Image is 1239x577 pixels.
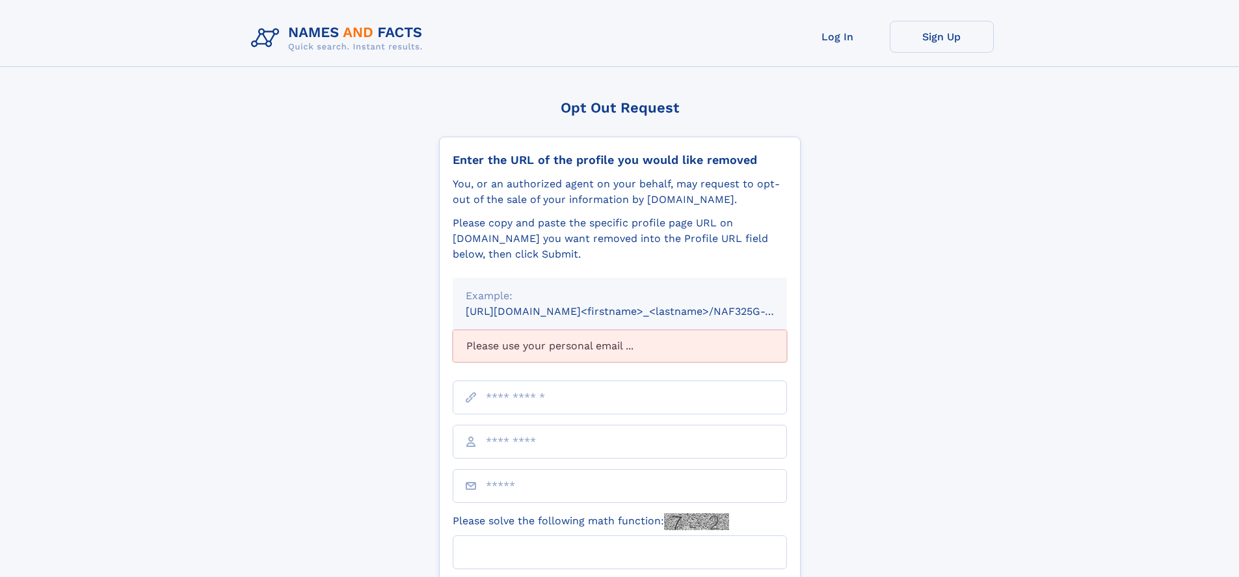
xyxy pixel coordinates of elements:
a: Log In [786,21,890,53]
small: [URL][DOMAIN_NAME]<firstname>_<lastname>/NAF325G-xxxxxxxx [466,305,812,317]
div: Please use your personal email ... [453,330,787,362]
img: Logo Names and Facts [246,21,433,56]
div: You, or an authorized agent on your behalf, may request to opt-out of the sale of your informatio... [453,176,787,208]
div: Opt Out Request [439,100,801,116]
div: Example: [466,288,774,304]
div: Enter the URL of the profile you would like removed [453,153,787,167]
label: Please solve the following math function: [453,513,729,530]
a: Sign Up [890,21,994,53]
div: Please copy and paste the specific profile page URL on [DOMAIN_NAME] you want removed into the Pr... [453,215,787,262]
